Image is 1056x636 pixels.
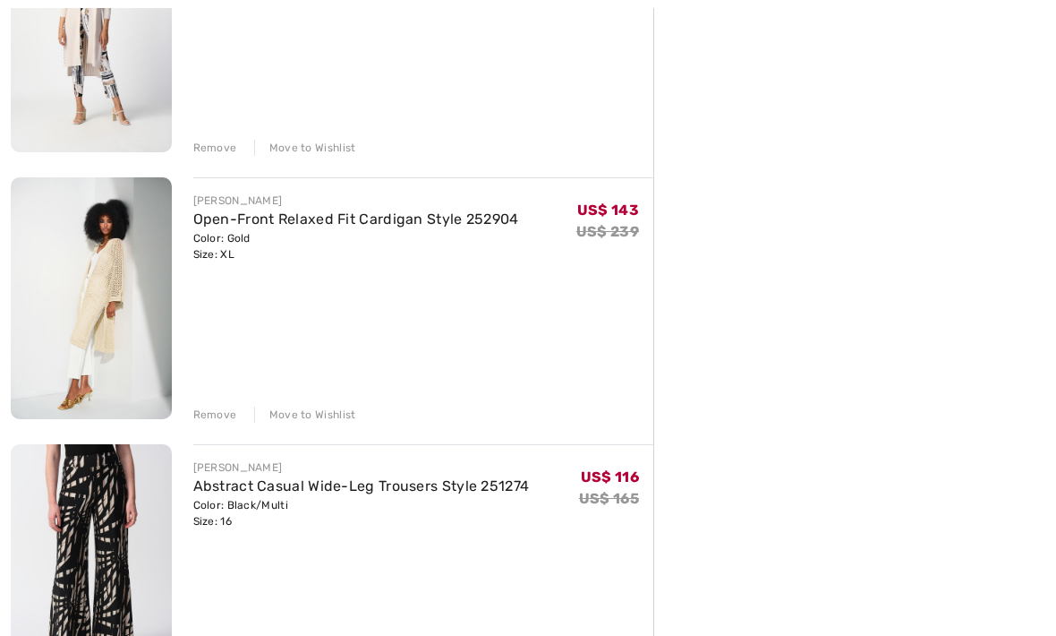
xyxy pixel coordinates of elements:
div: Color: Black/Multi Size: 16 [193,498,530,530]
div: Move to Wishlist [254,141,356,157]
span: US$ 143 [577,202,639,219]
s: US$ 239 [576,224,639,241]
s: US$ 165 [579,491,639,508]
div: Remove [193,408,237,424]
div: Move to Wishlist [254,408,356,424]
a: Open-Front Relaxed Fit Cardigan Style 252904 [193,211,519,228]
a: Abstract Casual Wide-Leg Trousers Style 251274 [193,478,530,495]
div: Remove [193,141,237,157]
span: US$ 116 [581,469,639,486]
div: [PERSON_NAME] [193,193,519,210]
div: [PERSON_NAME] [193,460,530,477]
div: Color: Gold Size: XL [193,231,519,263]
img: Open-Front Relaxed Fit Cardigan Style 252904 [11,178,172,419]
